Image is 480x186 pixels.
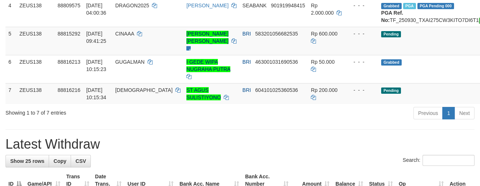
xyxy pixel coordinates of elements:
[413,107,443,119] a: Previous
[381,88,401,94] span: Pending
[115,87,173,93] span: [DEMOGRAPHIC_DATA]
[57,3,80,8] span: 88809575
[115,59,145,65] span: GUGALMAN
[186,3,228,8] a: [PERSON_NAME]
[86,87,106,100] span: [DATE] 10:15:34
[75,158,86,164] span: CSV
[57,31,80,37] span: 88815292
[186,31,228,44] a: [PERSON_NAME] [PERSON_NAME]
[381,31,401,37] span: Pending
[417,3,454,9] span: PGA Pending
[115,3,149,8] span: DRAGON2025
[57,87,80,93] span: 88816216
[115,31,134,37] span: CINAAA
[16,55,55,83] td: ZEUS138
[403,155,475,166] label: Search:
[5,55,16,83] td: 6
[242,3,267,8] span: SEABANK
[71,155,91,167] a: CSV
[242,31,251,37] span: BRI
[271,3,305,8] span: Copy 901919948415 to clipboard
[442,107,455,119] a: 1
[454,107,475,119] a: Next
[242,87,251,93] span: BRI
[5,155,49,167] a: Show 25 rows
[311,87,337,93] span: Rp 200.000
[311,59,335,65] span: Rp 50.000
[16,27,55,55] td: ZEUS138
[403,3,416,9] span: Marked by aafkaynarin
[86,3,106,16] span: [DATE] 04:00:36
[381,10,403,23] b: PGA Ref. No:
[86,59,106,72] span: [DATE] 10:15:23
[49,155,71,167] a: Copy
[381,59,402,66] span: Grabbed
[255,31,298,37] span: Copy 583201056682535 to clipboard
[5,106,194,116] div: Showing 1 to 7 of 7 entries
[347,2,375,9] div: - - -
[381,3,402,9] span: Grabbed
[57,59,80,65] span: 88816213
[347,86,375,94] div: - - -
[423,155,475,166] input: Search:
[242,59,251,65] span: BRI
[5,137,475,152] h1: Latest Withdraw
[347,58,375,66] div: - - -
[186,59,230,72] a: I GEDE WIPA NUGRAHA PUTRA
[53,158,66,164] span: Copy
[5,83,16,104] td: 7
[5,27,16,55] td: 5
[186,87,221,100] a: ST AGUS SULISTIYONO
[311,31,337,37] span: Rp 600.000
[10,158,44,164] span: Show 25 rows
[311,3,334,16] span: Rp 2.000.000
[347,30,375,37] div: - - -
[255,59,298,65] span: Copy 463001031690536 to clipboard
[255,87,298,93] span: Copy 604101025360536 to clipboard
[16,83,55,104] td: ZEUS138
[86,31,106,44] span: [DATE] 09:41:25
